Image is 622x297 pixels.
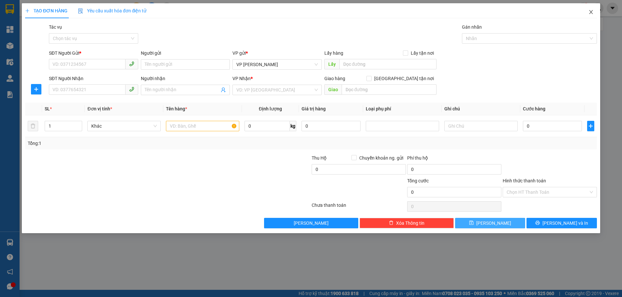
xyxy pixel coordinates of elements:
[455,218,526,228] button: save[PERSON_NAME]
[78,8,83,14] img: icon
[87,106,112,111] span: Đơn vị tính
[389,220,393,226] span: delete
[312,155,327,161] span: Thu Hộ
[45,106,50,111] span: SL
[396,219,424,227] span: Xóa Thông tin
[49,75,138,82] div: SĐT Người Nhận
[372,75,437,82] span: [GEOGRAPHIC_DATA] tận nơi
[232,76,251,81] span: VP Nhận
[476,219,511,227] span: [PERSON_NAME]
[28,140,240,147] div: Tổng: 1
[166,121,239,131] input: VD: Bàn, Ghế
[582,3,600,21] button: Close
[442,103,520,115] th: Ghi chú
[25,8,67,13] span: TẠO ĐƠN HÀNG
[408,49,437,57] span: Lấy tận nơi
[91,121,157,131] span: Khác
[31,87,41,92] span: plus
[324,59,339,69] span: Lấy
[232,49,322,57] div: VP gửi
[444,121,518,131] input: Ghi Chú
[166,106,187,111] span: Tên hàng
[503,178,546,183] label: Hình thức thanh toán
[259,106,282,111] span: Định lượng
[264,218,358,228] button: [PERSON_NAME]
[342,84,437,95] input: Dọc đường
[363,103,442,115] th: Loại phụ phí
[324,84,342,95] span: Giao
[294,219,329,227] span: [PERSON_NAME]
[311,202,407,213] div: Chưa thanh toán
[129,61,134,66] span: phone
[236,60,318,69] span: VP Hoàng Liệt
[360,218,454,228] button: deleteXóa Thông tin
[535,220,540,226] span: printer
[221,87,226,92] span: user-add
[49,49,138,57] div: SĐT Người Gửi
[290,121,296,131] span: kg
[141,75,230,82] div: Người nhận
[302,121,361,131] input: 0
[357,154,406,162] span: Chuyển khoản ng. gửi
[462,24,482,30] label: Gán nhãn
[588,9,594,15] span: close
[129,87,134,92] span: phone
[28,121,38,131] button: delete
[526,218,597,228] button: printer[PERSON_NAME] và In
[587,121,594,131] button: plus
[31,84,41,94] button: plus
[587,123,594,129] span: plus
[49,24,62,30] label: Tác vụ
[407,154,501,164] div: Phí thu hộ
[78,8,147,13] span: Yêu cầu xuất hóa đơn điện tử
[407,178,429,183] span: Tổng cước
[523,106,545,111] span: Cước hàng
[339,59,437,69] input: Dọc đường
[25,8,30,13] span: plus
[469,220,474,226] span: save
[542,219,588,227] span: [PERSON_NAME] và In
[302,106,326,111] span: Giá trị hàng
[324,76,345,81] span: Giao hàng
[324,50,343,56] span: Lấy hàng
[141,49,230,57] div: Người gửi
